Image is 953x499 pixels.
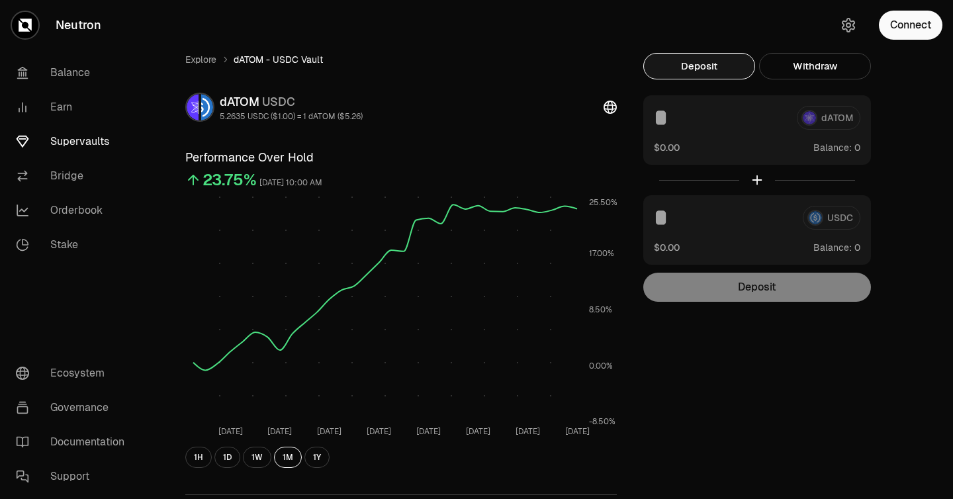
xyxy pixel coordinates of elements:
button: Withdraw [759,53,871,79]
tspan: [DATE] [466,426,490,437]
tspan: [DATE] [218,426,243,437]
button: Deposit [643,53,755,79]
div: 23.75% [203,169,257,191]
span: dATOM - USDC Vault [234,53,323,66]
a: Earn [5,90,143,124]
button: 1D [214,447,240,468]
tspan: [DATE] [416,426,441,437]
div: 5.2635 USDC ($1.00) = 1 dATOM ($5.26) [220,111,363,122]
a: Bridge [5,159,143,193]
a: Explore [185,53,216,66]
tspan: [DATE] [367,426,391,437]
button: $0.00 [654,140,680,154]
tspan: [DATE] [565,426,590,437]
button: 1Y [304,447,330,468]
tspan: 17.00% [589,248,614,259]
a: Ecosystem [5,356,143,390]
button: 1H [185,447,212,468]
button: $0.00 [654,240,680,254]
button: Connect [879,11,942,40]
tspan: -8.50% [589,416,615,427]
button: 1M [274,447,302,468]
a: Supervaults [5,124,143,159]
a: Balance [5,56,143,90]
tspan: 8.50% [589,304,612,315]
a: Support [5,459,143,494]
tspan: 25.50% [589,197,617,208]
img: USDC Logo [201,94,213,120]
tspan: [DATE] [516,426,540,437]
a: Governance [5,390,143,425]
a: Stake [5,228,143,262]
div: [DATE] 10:00 AM [259,175,322,191]
div: dATOM [220,93,363,111]
span: Balance: [813,241,852,254]
img: dATOM Logo [187,94,199,120]
a: Orderbook [5,193,143,228]
span: USDC [262,94,295,109]
span: Balance: [813,141,852,154]
button: 1W [243,447,271,468]
tspan: [DATE] [267,426,292,437]
a: Documentation [5,425,143,459]
h3: Performance Over Hold [185,148,617,167]
tspan: 0.00% [589,361,613,371]
tspan: [DATE] [317,426,341,437]
nav: breadcrumb [185,53,617,66]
